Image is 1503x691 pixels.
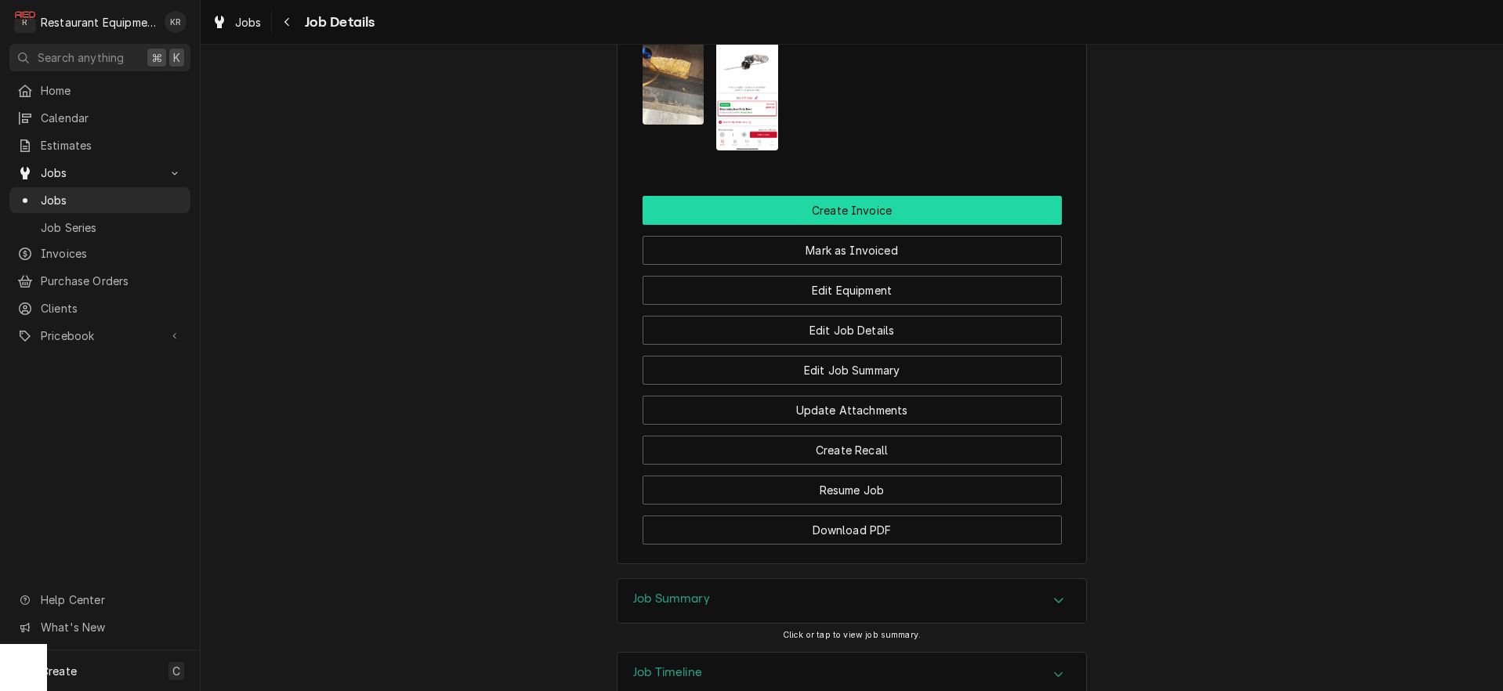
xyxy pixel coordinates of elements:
[643,196,1062,544] div: Button Group
[9,241,190,266] a: Invoices
[643,305,1062,345] div: Button Group Row
[41,219,183,236] span: Job Series
[41,137,183,154] span: Estimates
[9,187,190,213] a: Jobs
[617,579,1086,623] div: Accordion Header
[173,49,180,66] span: K
[643,276,1062,305] button: Edit Equipment
[643,196,1062,225] div: Button Group Row
[205,9,268,35] a: Jobs
[643,4,1062,163] span: Attachments
[716,16,778,150] img: SvPJ0hPYQtWP5SRXIV8p
[172,663,180,679] span: C
[643,196,1062,225] button: Create Invoice
[643,265,1062,305] div: Button Group Row
[643,425,1062,465] div: Button Group Row
[9,44,190,71] button: Search anything⌘K
[643,516,1062,544] button: Download PDF
[9,105,190,131] a: Calendar
[9,160,190,186] a: Go to Jobs
[235,14,262,31] span: Jobs
[41,14,156,31] div: Restaurant Equipment Diagnostics
[41,165,159,181] span: Jobs
[643,476,1062,505] button: Resume Job
[41,82,183,99] span: Home
[617,579,1086,623] button: Accordion Details Expand Trigger
[300,12,375,33] span: Job Details
[165,11,187,33] div: KR
[9,268,190,294] a: Purchase Orders
[151,49,162,66] span: ⌘
[783,630,921,640] span: Click or tap to view job summary.
[14,11,36,33] div: Restaurant Equipment Diagnostics's Avatar
[643,505,1062,544] div: Button Group Row
[9,614,190,640] a: Go to What's New
[41,664,77,678] span: Create
[38,49,124,66] span: Search anything
[617,578,1087,624] div: Job Summary
[643,436,1062,465] button: Create Recall
[643,345,1062,385] div: Button Group Row
[633,592,710,606] h3: Job Summary
[9,323,190,349] a: Go to Pricebook
[275,9,300,34] button: Navigate back
[41,110,183,126] span: Calendar
[9,215,190,241] a: Job Series
[643,356,1062,385] button: Edit Job Summary
[41,192,183,208] span: Jobs
[14,11,36,33] div: R
[643,225,1062,265] div: Button Group Row
[41,327,159,344] span: Pricebook
[9,132,190,158] a: Estimates
[41,619,181,635] span: What's New
[643,385,1062,425] div: Button Group Row
[41,300,183,317] span: Clients
[9,78,190,103] a: Home
[41,592,181,608] span: Help Center
[41,273,183,289] span: Purchase Orders
[643,42,704,125] img: DaBsD2WTNGsGVmmkvPQy
[9,295,190,321] a: Clients
[643,316,1062,345] button: Edit Job Details
[165,11,187,33] div: Kelli Robinette's Avatar
[643,236,1062,265] button: Mark as Invoiced
[9,587,190,613] a: Go to Help Center
[633,665,702,680] h3: Job Timeline
[643,465,1062,505] div: Button Group Row
[41,245,183,262] span: Invoices
[643,396,1062,425] button: Update Attachments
